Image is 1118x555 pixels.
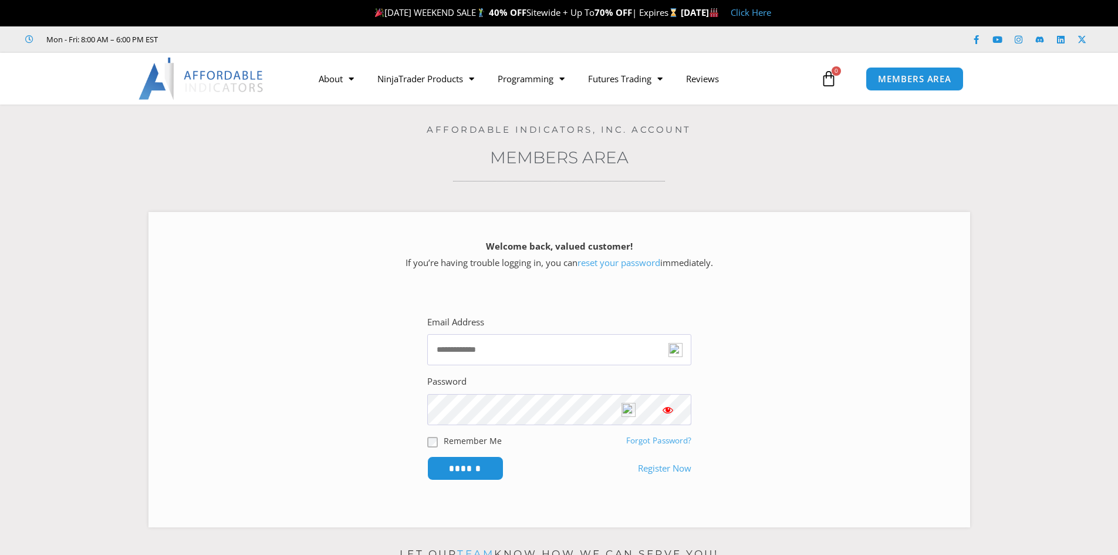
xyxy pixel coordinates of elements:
[668,343,683,357] img: npw-badge-icon-locked.svg
[490,147,629,167] a: Members Area
[486,240,633,252] strong: Welcome back, valued customer!
[174,33,350,45] iframe: Customer reviews powered by Trustpilot
[638,460,691,477] a: Register Now
[43,32,158,46] span: Mon - Fri: 8:00 AM – 6:00 PM EST
[576,65,674,92] a: Futures Trading
[169,238,950,271] p: If you’re having trouble logging in, you can immediately.
[644,394,691,425] button: Show password
[444,435,502,447] label: Remember Me
[681,6,719,18] strong: [DATE]
[477,8,485,17] img: 🏌️‍♂️
[626,435,691,446] a: Forgot Password?
[427,314,484,331] label: Email Address
[427,124,691,135] a: Affordable Indicators, Inc. Account
[595,6,632,18] strong: 70% OFF
[577,257,660,268] a: reset your password
[486,65,576,92] a: Programming
[674,65,731,92] a: Reviews
[731,6,771,18] a: Click Here
[622,403,636,417] img: npw-badge-icon-locked.svg
[375,8,384,17] img: 🎉
[489,6,526,18] strong: 40% OFF
[832,66,841,76] span: 0
[803,62,854,96] a: 0
[307,65,366,92] a: About
[366,65,486,92] a: NinjaTrader Products
[427,374,467,390] label: Password
[307,65,818,92] nav: Menu
[372,6,680,18] span: [DATE] WEEKEND SALE Sitewide + Up To | Expires
[878,75,951,83] span: MEMBERS AREA
[139,58,265,100] img: LogoAI | Affordable Indicators – NinjaTrader
[866,67,964,91] a: MEMBERS AREA
[669,8,678,17] img: ⌛
[710,8,718,17] img: 🏭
